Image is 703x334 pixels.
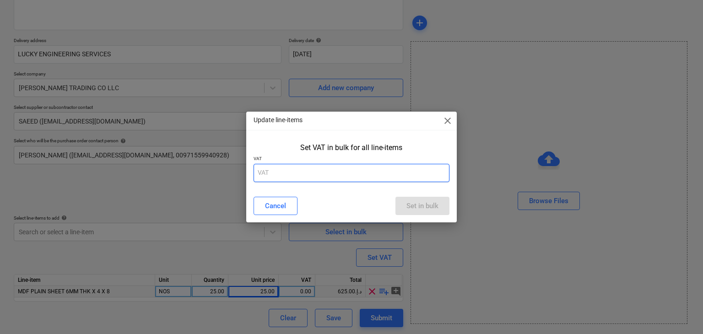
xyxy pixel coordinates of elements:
[254,197,297,215] button: Cancel
[254,115,303,125] p: Update line-items
[265,200,286,212] div: Cancel
[442,115,453,126] span: close
[254,164,450,182] input: VAT
[657,290,703,334] iframe: Chat Widget
[300,143,402,152] div: Set VAT in bulk for all line-items
[254,156,450,163] p: VAT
